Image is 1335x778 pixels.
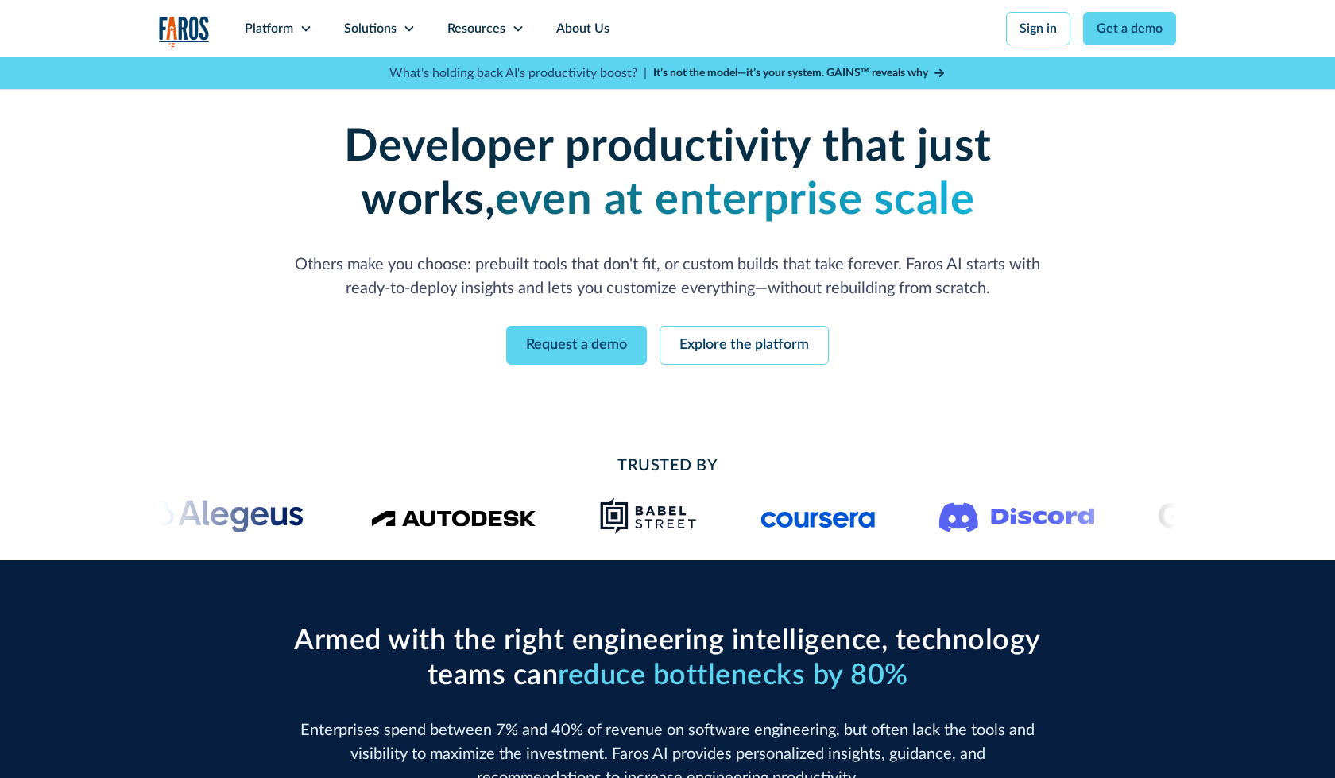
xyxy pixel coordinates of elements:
h2: Armed with the right engineering intelligence, technology teams can [286,624,1049,692]
p: Others make you choose: prebuilt tools that don't fit, or custom builds that take forever. Faros ... [286,253,1049,300]
a: home [159,16,210,48]
div: Resources [447,19,505,38]
img: Logo of the communication platform Discord. [939,499,1095,532]
div: Solutions [344,19,397,38]
img: Alegeus logo [143,497,307,535]
span: reduce bottlenecks by 80% [558,661,908,690]
img: Logo of the online learning platform Coursera. [761,503,876,528]
div: Platform [245,19,293,38]
img: Logo of the design software company Autodesk. [371,505,536,527]
strong: even at enterprise scale [495,178,974,223]
strong: It’s not the model—it’s your system. GAINS™ reveals why [653,68,928,79]
a: Explore the platform [660,326,829,365]
img: Logo of the analytics and reporting company Faros. [159,16,210,48]
a: It’s not the model—it’s your system. GAINS™ reveals why [653,65,946,82]
a: Sign in [1006,12,1070,45]
img: Babel Street logo png [600,497,698,535]
strong: Developer productivity that just works, [344,125,992,223]
a: Request a demo [506,326,647,365]
h2: Trusted By [286,454,1049,478]
p: What's holding back AI's productivity boost? | [389,64,647,83]
a: Get a demo [1083,12,1176,45]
